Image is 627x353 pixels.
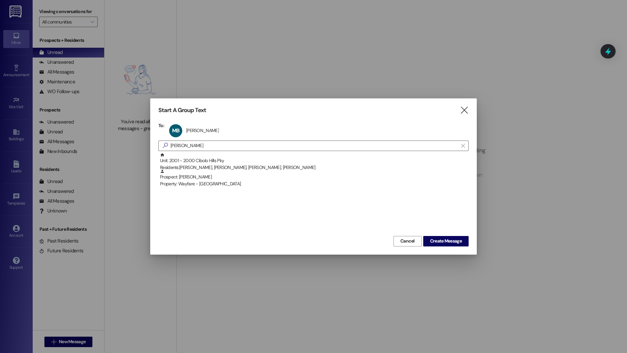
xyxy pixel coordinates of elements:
button: Clear text [458,141,468,151]
div: Residents: [PERSON_NAME], [PERSON_NAME], [PERSON_NAME], [PERSON_NAME] [160,164,469,171]
button: Cancel [394,236,422,246]
div: Prospect: [PERSON_NAME] [160,169,469,188]
div: Unit: 2001 - 2000 Cibolo Hills Pky [160,153,469,171]
i:  [460,107,469,114]
h3: To: [158,123,164,128]
input: Search for any contact or apartment [170,141,458,150]
span: Create Message [430,238,462,244]
div: [PERSON_NAME] [186,127,219,133]
h3: Start A Group Text [158,107,206,114]
button: Create Message [423,236,469,246]
i:  [461,143,465,148]
div: Unit: 2001 - 2000 Cibolo Hills PkyResidents:[PERSON_NAME], [PERSON_NAME], [PERSON_NAME], [PERSON_... [158,153,469,169]
div: Property: Wayfare - [GEOGRAPHIC_DATA] [160,180,469,187]
span: Cancel [400,238,415,244]
i:  [160,142,170,149]
div: Prospect: [PERSON_NAME]Property: Wayfare - [GEOGRAPHIC_DATA] [158,169,469,185]
span: MB [172,127,179,134]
